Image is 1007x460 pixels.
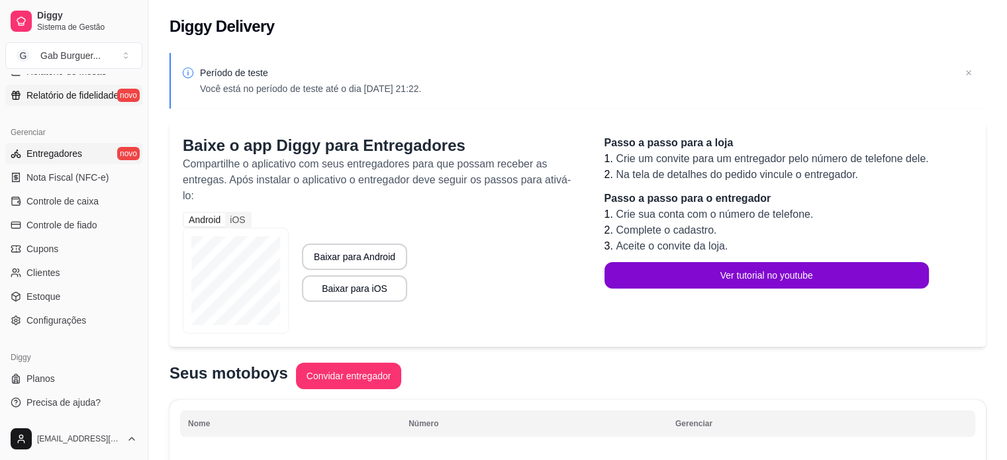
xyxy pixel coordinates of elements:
[26,290,60,303] span: Estoque
[184,213,225,226] div: Android
[604,151,929,167] li: 1.
[5,286,142,307] a: Estoque
[296,363,402,389] button: Convidar entregador
[5,368,142,389] a: Planos
[604,238,929,254] li: 3.
[5,143,142,164] a: Entregadoresnovo
[616,224,716,236] span: Complete o cadastro.
[667,410,975,437] th: Gerenciar
[604,191,929,207] p: Passo a passo para o entregador
[5,262,142,283] a: Clientes
[5,85,142,106] a: Relatório de fidelidadenovo
[200,82,421,95] p: Você está no período de teste até o dia [DATE] 21:22.
[604,222,929,238] li: 2.
[26,266,60,279] span: Clientes
[40,49,101,62] div: Gab Burguer ...
[169,16,274,37] h2: Diggy Delivery
[26,242,58,255] span: Cupons
[26,147,82,160] span: Entregadores
[604,262,929,289] button: Ver tutorial no youtube
[26,171,109,184] span: Nota Fiscal (NFC-e)
[616,240,728,252] span: Aceite o convite da loja.
[180,410,401,437] th: Nome
[26,218,97,232] span: Controle de fiado
[183,135,578,156] p: Baixe o app Diggy para Entregadores
[5,191,142,212] a: Controle de caixa
[302,275,407,302] button: Baixar para iOS
[5,214,142,236] a: Controle de fiado
[5,423,142,455] button: [EMAIL_ADDRESS][DOMAIN_NAME]
[5,392,142,413] a: Precisa de ajuda?
[200,66,421,79] p: Período de teste
[26,396,101,409] span: Precisa de ajuda?
[5,347,142,368] div: Diggy
[5,238,142,259] a: Cupons
[169,363,288,384] p: Seus motoboys
[5,42,142,69] button: Select a team
[5,310,142,331] a: Configurações
[225,213,250,226] div: iOS
[401,410,667,437] th: Número
[26,89,119,102] span: Relatório de fidelidade
[26,314,86,327] span: Configurações
[26,195,99,208] span: Controle de caixa
[616,153,928,164] span: Crie um convite para um entregador pelo número de telefone dele.
[5,167,142,188] a: Nota Fiscal (NFC-e)
[302,244,407,270] button: Baixar para Android
[604,135,929,151] p: Passo a passo para a loja
[37,22,137,32] span: Sistema de Gestão
[37,434,121,444] span: [EMAIL_ADDRESS][DOMAIN_NAME]
[183,156,578,204] p: Compartilhe o aplicativo com seus entregadores para que possam receber as entregas. Após instalar...
[604,207,929,222] li: 1.
[17,49,30,62] span: G
[616,169,858,180] span: Na tela de detalhes do pedido vincule o entregador.
[5,122,142,143] div: Gerenciar
[37,10,137,22] span: Diggy
[604,167,929,183] li: 2.
[5,5,142,37] a: DiggySistema de Gestão
[26,372,55,385] span: Planos
[616,208,813,220] span: Crie sua conta com o número de telefone.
